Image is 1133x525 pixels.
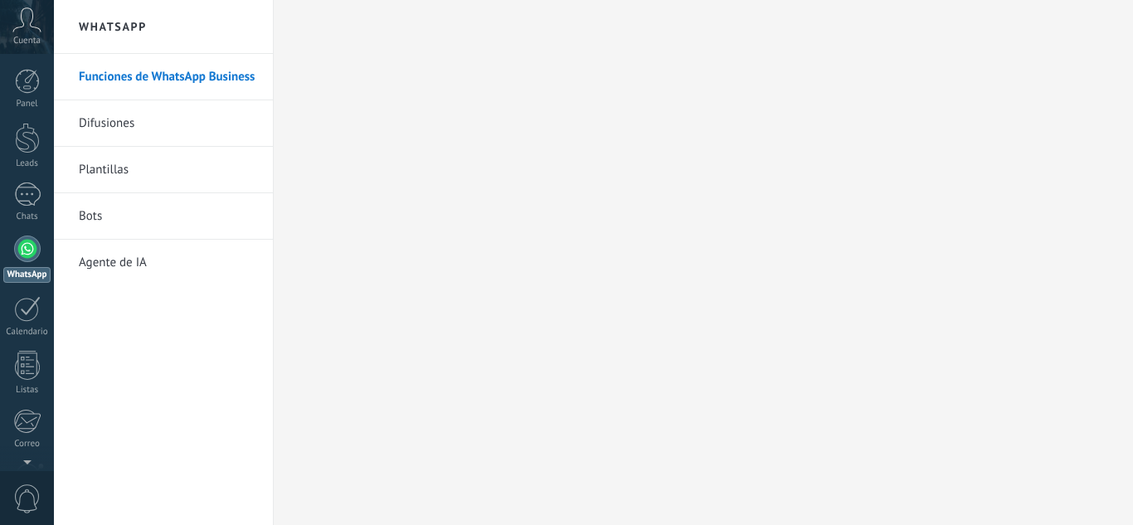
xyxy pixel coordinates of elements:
li: Plantillas [54,147,273,193]
a: Plantillas [79,147,256,193]
li: Bots [54,193,273,240]
a: Funciones de WhatsApp Business [79,54,256,100]
li: Funciones de WhatsApp Business [54,54,273,100]
a: Bots [79,193,256,240]
a: Difusiones [79,100,256,147]
div: Correo [3,439,51,450]
span: Cuenta [13,36,41,46]
div: Calendario [3,327,51,338]
a: Agente de IA [79,240,256,286]
div: Chats [3,211,51,222]
div: Listas [3,385,51,396]
div: Panel [3,99,51,109]
div: WhatsApp [3,267,51,283]
li: Agente de IA [54,240,273,285]
li: Difusiones [54,100,273,147]
div: Leads [3,158,51,169]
